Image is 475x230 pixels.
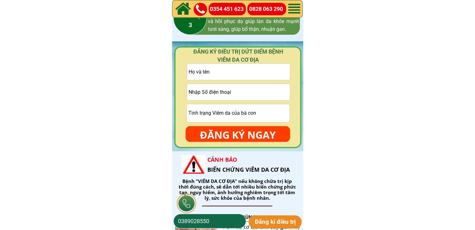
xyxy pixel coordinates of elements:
a: 0828 063 290 [249,5,286,14]
h2: BIẾN CHỨNG VIÊM DA CƠ ĐỊA [207,155,300,175]
span: CẢNH BÁO [207,156,237,163]
h3: GIAI ĐOẠN 3 [159,11,222,30]
h4: ĐĂNG KÝ ĐIỀU TRỊ DỨT ĐIỂM BỆNH VIÊM DA CƠ ĐỊA [184,48,292,63]
div: Bệnh "VIÊM DA CƠ ĐỊA" nếu không chữa trị kịp thời đúng cách, sẽ dẫn tới nhiều biến chứng phức tạp... [177,178,297,201]
a: 0354 451 623 [210,5,247,14]
span: Nâng cao hệ miễn dịch, tăng độ đàn hồi và hồi phục da giúp làn da khỏe mạnh tươi sáng, giúp bổ th... [208,10,299,32]
input: Họ và tên [187,64,290,80]
p: Đăng kí điều trị [249,215,302,228]
input: Số điện thoại [176,214,243,228]
input: Vui lòng nhập ĐÚNG SỐ ĐIỆN THOẠI [187,84,290,100]
input: Tình trạng Viêm da của bà con [187,104,289,122]
p: ĐĂNG KÝ NGAY [186,126,290,144]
